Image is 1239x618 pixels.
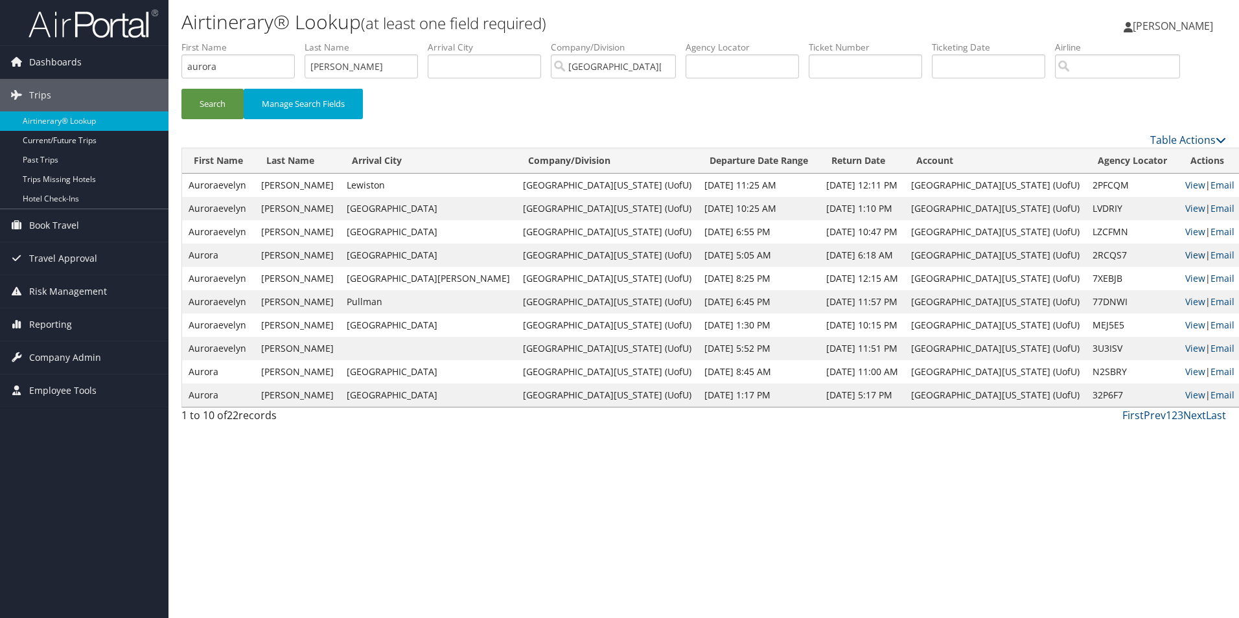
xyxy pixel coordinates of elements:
[1172,408,1177,422] a: 2
[905,337,1086,360] td: [GEOGRAPHIC_DATA][US_STATE] (UofU)
[1086,314,1179,337] td: MEJ5E5
[809,41,932,54] label: Ticket Number
[516,220,698,244] td: [GEOGRAPHIC_DATA][US_STATE] (UofU)
[181,41,305,54] label: First Name
[820,383,905,407] td: [DATE] 5:17 PM
[516,337,698,360] td: [GEOGRAPHIC_DATA][US_STATE] (UofU)
[905,174,1086,197] td: [GEOGRAPHIC_DATA][US_STATE] (UofU)
[698,148,820,174] th: Departure Date Range: activate to sort column ascending
[551,41,686,54] label: Company/Division
[1166,408,1172,422] a: 1
[1185,249,1205,261] a: View
[29,209,79,242] span: Book Travel
[182,148,255,174] th: First Name: activate to sort column ascending
[516,174,698,197] td: [GEOGRAPHIC_DATA][US_STATE] (UofU)
[182,267,255,290] td: Auroraevelyn
[820,337,905,360] td: [DATE] 11:51 PM
[182,383,255,407] td: Aurora
[29,341,101,374] span: Company Admin
[820,148,905,174] th: Return Date: activate to sort column ascending
[340,360,516,383] td: [GEOGRAPHIC_DATA]
[1086,148,1179,174] th: Agency Locator: activate to sort column ascending
[1185,225,1205,238] a: View
[181,8,878,36] h1: Airtinerary® Lookup
[1185,342,1205,354] a: View
[340,314,516,337] td: [GEOGRAPHIC_DATA]
[905,383,1086,407] td: [GEOGRAPHIC_DATA][US_STATE] (UofU)
[516,314,698,337] td: [GEOGRAPHIC_DATA][US_STATE] (UofU)
[1210,272,1234,284] a: Email
[340,148,516,174] th: Arrival City: activate to sort column ascending
[1086,337,1179,360] td: 3U3ISV
[516,290,698,314] td: [GEOGRAPHIC_DATA][US_STATE] (UofU)
[516,383,698,407] td: [GEOGRAPHIC_DATA][US_STATE] (UofU)
[698,337,820,360] td: [DATE] 5:52 PM
[820,174,905,197] td: [DATE] 12:11 PM
[698,383,820,407] td: [DATE] 1:17 PM
[255,314,340,337] td: [PERSON_NAME]
[255,197,340,220] td: [PERSON_NAME]
[182,197,255,220] td: Auroraevelyn
[1183,408,1206,422] a: Next
[255,383,340,407] td: [PERSON_NAME]
[29,8,158,39] img: airportal-logo.png
[698,174,820,197] td: [DATE] 11:25 AM
[905,314,1086,337] td: [GEOGRAPHIC_DATA][US_STATE] (UofU)
[1185,319,1205,331] a: View
[428,41,551,54] label: Arrival City
[255,267,340,290] td: [PERSON_NAME]
[686,41,809,54] label: Agency Locator
[1210,179,1234,191] a: Email
[181,407,428,429] div: 1 to 10 of records
[1133,19,1213,33] span: [PERSON_NAME]
[1210,319,1234,331] a: Email
[698,314,820,337] td: [DATE] 1:30 PM
[1185,389,1205,401] a: View
[820,314,905,337] td: [DATE] 10:15 PM
[1210,389,1234,401] a: Email
[340,197,516,220] td: [GEOGRAPHIC_DATA]
[29,275,107,308] span: Risk Management
[182,314,255,337] td: Auroraevelyn
[516,148,698,174] th: Company/Division
[29,46,82,78] span: Dashboards
[255,174,340,197] td: [PERSON_NAME]
[255,148,340,174] th: Last Name: activate to sort column ascending
[516,197,698,220] td: [GEOGRAPHIC_DATA][US_STATE] (UofU)
[820,360,905,383] td: [DATE] 11:00 AM
[340,267,516,290] td: [GEOGRAPHIC_DATA][PERSON_NAME]
[516,360,698,383] td: [GEOGRAPHIC_DATA][US_STATE] (UofU)
[340,244,516,267] td: [GEOGRAPHIC_DATA]
[305,41,428,54] label: Last Name
[1086,383,1179,407] td: 32P6F7
[182,360,255,383] td: Aurora
[340,174,516,197] td: Lewiston
[905,244,1086,267] td: [GEOGRAPHIC_DATA][US_STATE] (UofU)
[820,197,905,220] td: [DATE] 1:10 PM
[1122,408,1144,422] a: First
[905,148,1086,174] th: Account: activate to sort column ascending
[340,383,516,407] td: [GEOGRAPHIC_DATA]
[820,267,905,290] td: [DATE] 12:15 AM
[698,244,820,267] td: [DATE] 5:05 AM
[1185,179,1205,191] a: View
[820,290,905,314] td: [DATE] 11:57 PM
[181,89,244,119] button: Search
[698,360,820,383] td: [DATE] 8:45 AM
[29,79,51,111] span: Trips
[1086,197,1179,220] td: LVDRIY
[1185,272,1205,284] a: View
[1055,41,1190,54] label: Airline
[1210,365,1234,378] a: Email
[905,267,1086,290] td: [GEOGRAPHIC_DATA][US_STATE] (UofU)
[1086,360,1179,383] td: N2SBRY
[227,408,238,422] span: 22
[1185,365,1205,378] a: View
[1210,225,1234,238] a: Email
[29,242,97,275] span: Travel Approval
[29,374,97,407] span: Employee Tools
[1086,290,1179,314] td: 77DNWI
[1185,295,1205,308] a: View
[932,41,1055,54] label: Ticketing Date
[698,290,820,314] td: [DATE] 6:45 PM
